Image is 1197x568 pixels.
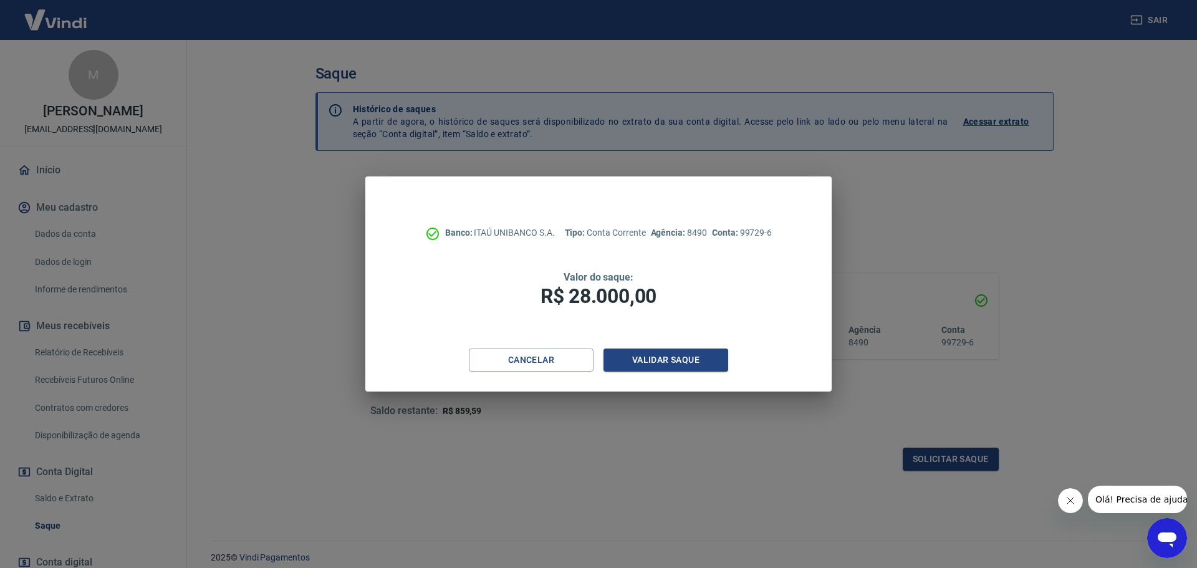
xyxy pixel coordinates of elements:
[564,271,633,283] span: Valor do saque:
[603,349,728,372] button: Validar saque
[651,228,688,238] span: Agência:
[565,228,587,238] span: Tipo:
[1088,486,1187,513] iframe: Mensagem da empresa
[651,226,707,239] p: 8490
[712,226,772,239] p: 99729-6
[565,226,646,239] p: Conta Corrente
[712,228,740,238] span: Conta:
[1058,488,1083,513] iframe: Fechar mensagem
[541,284,656,308] span: R$ 28.000,00
[469,349,594,372] button: Cancelar
[7,9,105,19] span: Olá! Precisa de ajuda?
[445,228,474,238] span: Banco:
[1147,518,1187,558] iframe: Botão para abrir a janela de mensagens
[445,226,555,239] p: ITAÚ UNIBANCO S.A.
